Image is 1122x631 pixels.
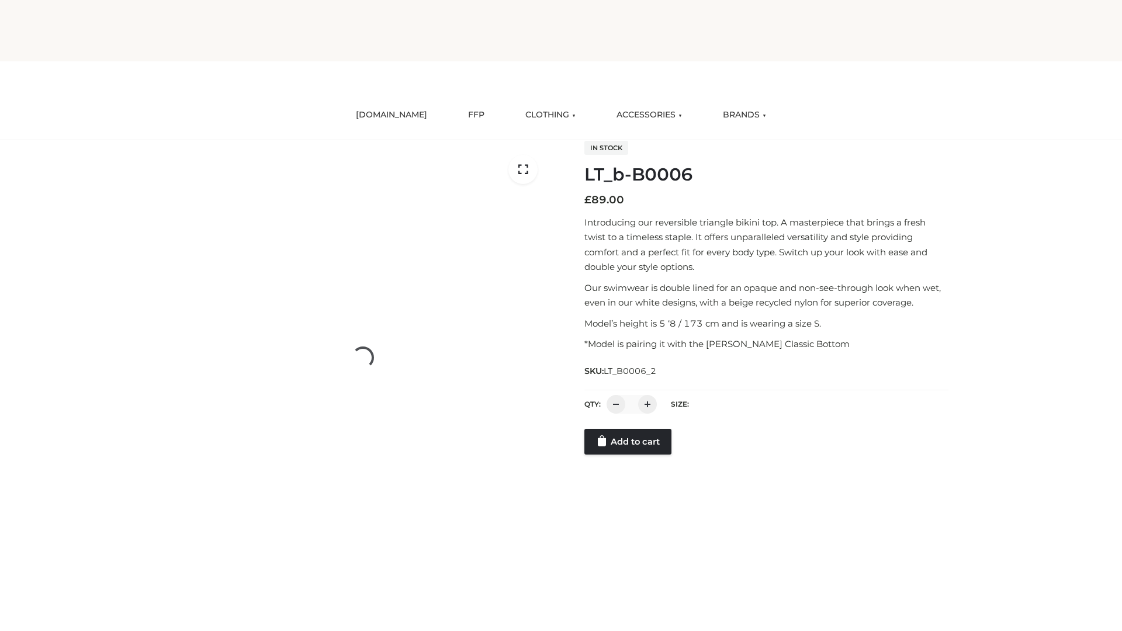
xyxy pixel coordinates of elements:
a: [DOMAIN_NAME] [347,102,436,128]
p: Model’s height is 5 ‘8 / 173 cm and is wearing a size S. [584,316,948,331]
bdi: 89.00 [584,193,624,206]
p: Introducing our reversible triangle bikini top. A masterpiece that brings a fresh twist to a time... [584,215,948,275]
span: SKU: [584,364,657,378]
span: In stock [584,141,628,155]
a: FFP [459,102,493,128]
span: LT_B0006_2 [604,366,656,376]
a: BRANDS [714,102,775,128]
p: Our swimwear is double lined for an opaque and non-see-through look when wet, even in our white d... [584,280,948,310]
a: CLOTHING [517,102,584,128]
a: ACCESSORIES [608,102,691,128]
label: QTY: [584,400,601,408]
p: *Model is pairing it with the [PERSON_NAME] Classic Bottom [584,337,948,352]
span: £ [584,193,591,206]
h1: LT_b-B0006 [584,164,948,185]
label: Size: [671,400,689,408]
a: Add to cart [584,429,671,455]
